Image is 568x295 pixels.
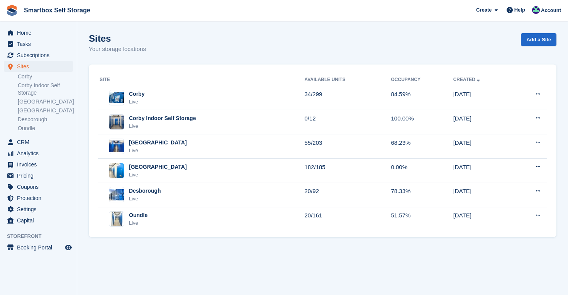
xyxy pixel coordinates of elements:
[6,5,18,16] img: stora-icon-8386f47178a22dfd0bd8f6a31ec36ba5ce8667c1dd55bd0f319d3a0aa187defe.svg
[4,39,73,49] a: menu
[304,74,391,86] th: Available Units
[17,181,63,192] span: Coupons
[391,110,453,134] td: 100.00%
[109,141,124,152] img: Image of Stamford site
[109,92,124,103] img: Image of Corby site
[129,187,161,195] div: Desborough
[391,183,453,207] td: 78.33%
[89,33,146,44] h1: Sites
[304,134,391,159] td: 55/203
[17,170,63,181] span: Pricing
[109,163,124,178] img: Image of Leicester site
[304,110,391,134] td: 0/12
[111,211,122,227] img: Image of Oundle site
[4,242,73,253] a: menu
[4,50,73,61] a: menu
[4,27,73,38] a: menu
[514,6,525,14] span: Help
[17,61,63,72] span: Sites
[109,189,124,200] img: Image of Desborough site
[4,159,73,170] a: menu
[17,50,63,61] span: Subscriptions
[532,6,540,14] img: Roger Canham
[129,90,144,98] div: Corby
[129,171,187,179] div: Live
[476,6,492,14] span: Create
[391,74,453,86] th: Occupancy
[453,183,513,207] td: [DATE]
[453,134,513,159] td: [DATE]
[129,139,187,147] div: [GEOGRAPHIC_DATA]
[64,243,73,252] a: Preview store
[17,193,63,203] span: Protection
[391,86,453,110] td: 84.59%
[4,181,73,192] a: menu
[391,134,453,159] td: 68.23%
[129,219,148,227] div: Live
[4,170,73,181] a: menu
[109,115,124,129] img: Image of Corby Indoor Self Storage site
[17,27,63,38] span: Home
[304,86,391,110] td: 34/299
[304,207,391,231] td: 20/161
[4,215,73,226] a: menu
[304,183,391,207] td: 20/92
[129,147,187,154] div: Live
[453,110,513,134] td: [DATE]
[18,98,73,105] a: [GEOGRAPHIC_DATA]
[17,242,63,253] span: Booking Portal
[129,211,148,219] div: Oundle
[17,215,63,226] span: Capital
[21,4,93,17] a: Smartbox Self Storage
[17,148,63,159] span: Analytics
[129,163,187,171] div: [GEOGRAPHIC_DATA]
[7,232,77,240] span: Storefront
[453,207,513,231] td: [DATE]
[521,33,556,46] a: Add a Site
[541,7,561,14] span: Account
[18,107,73,114] a: [GEOGRAPHIC_DATA]
[98,74,304,86] th: Site
[4,148,73,159] a: menu
[453,159,513,183] td: [DATE]
[4,137,73,147] a: menu
[17,137,63,147] span: CRM
[18,125,73,132] a: Oundle
[453,77,482,82] a: Created
[4,61,73,72] a: menu
[129,122,196,130] div: Live
[17,159,63,170] span: Invoices
[17,39,63,49] span: Tasks
[304,159,391,183] td: 182/185
[129,114,196,122] div: Corby Indoor Self Storage
[4,204,73,215] a: menu
[129,195,161,203] div: Live
[453,86,513,110] td: [DATE]
[18,82,73,97] a: Corby Indoor Self Storage
[4,193,73,203] a: menu
[18,116,73,123] a: Desborough
[391,207,453,231] td: 51.57%
[89,45,146,54] p: Your storage locations
[17,204,63,215] span: Settings
[391,159,453,183] td: 0.00%
[18,73,73,80] a: Corby
[129,98,144,106] div: Live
